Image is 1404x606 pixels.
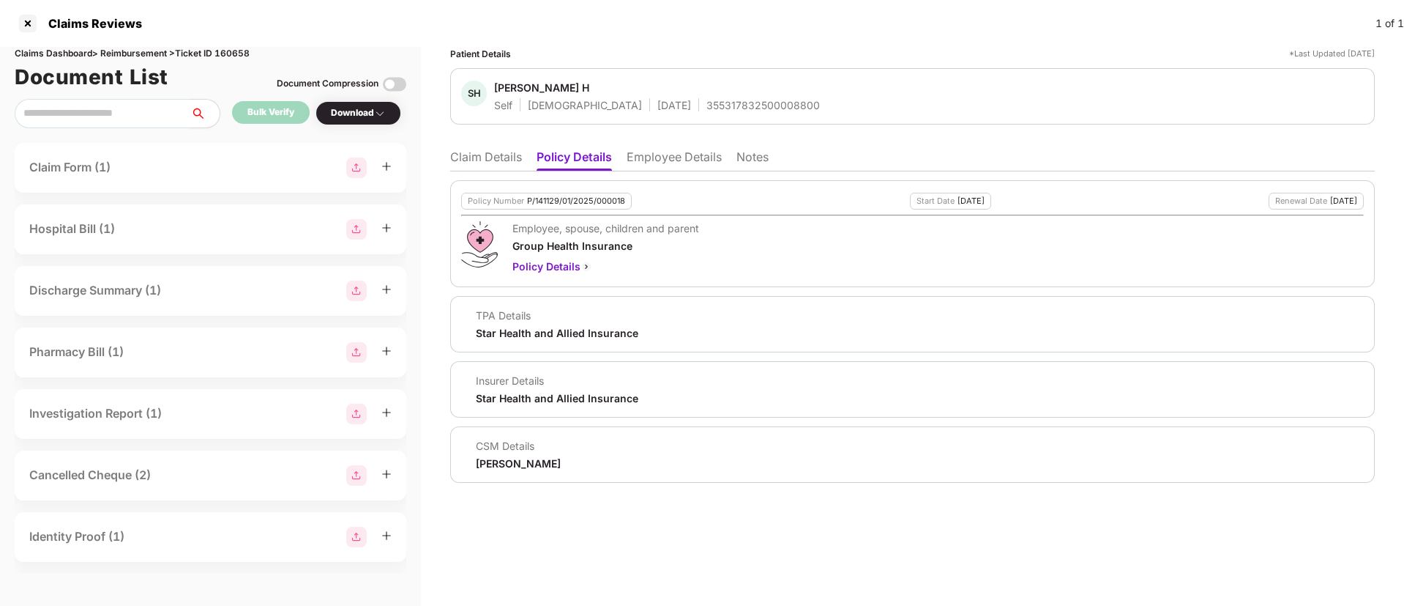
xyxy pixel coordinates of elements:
[476,308,638,322] div: TPA Details
[346,404,367,424] img: svg+xml;base64,PHN2ZyBpZD0iR3JvdXBfMjg4MTMiIGRhdGEtbmFtZT0iR3JvdXAgMjg4MTMiIHhtbG5zPSJodHRwOi8vd3...
[383,73,406,96] img: svg+xml;base64,PHN2ZyBpZD0iVG9nZ2xlLTMyeDMyIiB4bWxucz0iaHR0cDovL3d3dy53My5vcmcvMjAwMC9zdmciIHdpZH...
[916,196,955,206] div: Start Date
[450,149,522,171] li: Claim Details
[381,407,392,418] span: plus
[381,346,392,356] span: plus
[331,106,386,120] div: Download
[512,239,699,253] div: Group Health Insurance
[461,221,497,267] img: svg+xml;base64,PHN2ZyB4bWxucz0iaHR0cDovL3d3dy53My5vcmcvMjAwMC9zdmciIHdpZHRoPSI0OS4zMiIgaGVpZ2h0PS...
[476,326,638,340] div: Star Health and Allied Insurance
[494,98,512,112] div: Self
[381,531,392,541] span: plus
[346,158,367,178] img: svg+xml;base64,PHN2ZyBpZD0iR3JvdXBfMjg4MTMiIGRhdGEtbmFtZT0iR3JvdXAgMjg4MTMiIHhtbG5zPSJodHRwOi8vd3...
[29,220,115,238] div: Hospital Bill (1)
[1330,196,1357,206] div: [DATE]
[381,469,392,479] span: plus
[29,158,111,177] div: Claim Form (1)
[476,457,561,470] div: [PERSON_NAME]
[657,98,691,112] div: [DATE]
[957,196,985,206] div: [DATE]
[40,16,142,31] div: Claims Reviews
[512,221,699,235] div: Employee, spouse, children and parent
[381,284,392,295] span: plus
[706,98,820,112] div: 355317832500008800
[461,81,487,106] div: SH
[346,465,367,486] img: svg+xml;base64,PHN2ZyBpZD0iR3JvdXBfMjg4MTMiIGRhdGEtbmFtZT0iR3JvdXAgMjg4MTMiIHhtbG5zPSJodHRwOi8vd3...
[346,342,367,363] img: svg+xml;base64,PHN2ZyBpZD0iR3JvdXBfMjg4MTMiIGRhdGEtbmFtZT0iR3JvdXAgMjg4MTMiIHhtbG5zPSJodHRwOi8vd3...
[381,161,392,171] span: plus
[580,261,592,273] img: svg+xml;base64,PHN2ZyBpZD0iQmFjay0yMHgyMCIgeG1sbnM9Imh0dHA6Ly93d3cudzMub3JnLzIwMDAvc3ZnIiB3aWR0aD...
[346,281,367,301] img: svg+xml;base64,PHN2ZyBpZD0iR3JvdXBfMjg4MTMiIGRhdGEtbmFtZT0iR3JvdXAgMjg4MTMiIHhtbG5zPSJodHRwOi8vd3...
[15,61,168,93] h1: Document List
[29,343,124,361] div: Pharmacy Bill (1)
[736,149,769,171] li: Notes
[527,196,625,206] div: P/141129/01/2025/000018
[29,404,162,423] div: Investigation Report (1)
[15,47,406,61] div: Claims Dashboard > Reimbursement > Ticket ID 160658
[346,219,367,240] img: svg+xml;base64,PHN2ZyBpZD0iR3JvdXBfMjg4MTMiIGRhdGEtbmFtZT0iR3JvdXAgMjg4MTMiIHhtbG5zPSJodHRwOi8vd3...
[537,149,612,171] li: Policy Details
[277,77,378,91] div: Document Compression
[1289,47,1375,61] div: *Last Updated [DATE]
[450,47,511,61] div: Patient Details
[476,391,638,405] div: Star Health and Allied Insurance
[476,374,638,388] div: Insurer Details
[29,528,124,546] div: Identity Proof (1)
[627,149,722,171] li: Employee Details
[374,108,386,119] img: svg+xml;base64,PHN2ZyBpZD0iRHJvcGRvd24tMzJ4MzIiIHhtbG5zPSJodHRwOi8vd3d3LnczLm9yZy8yMDAwL3N2ZyIgd2...
[528,98,642,112] div: [DEMOGRAPHIC_DATA]
[346,527,367,547] img: svg+xml;base64,PHN2ZyBpZD0iR3JvdXBfMjg4MTMiIGRhdGEtbmFtZT0iR3JvdXAgMjg4MTMiIHhtbG5zPSJodHRwOi8vd3...
[476,439,561,453] div: CSM Details
[29,466,151,484] div: Cancelled Cheque (2)
[494,81,589,95] div: [PERSON_NAME] H
[468,196,524,206] div: Policy Number
[512,259,699,275] div: Policy Details
[1375,15,1404,32] div: 1 of 1
[1275,196,1327,206] div: Renewal Date
[190,108,220,119] span: search
[190,99,220,128] button: search
[381,223,392,233] span: plus
[247,106,294,119] div: Bulk Verify
[29,281,161,300] div: Discharge Summary (1)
